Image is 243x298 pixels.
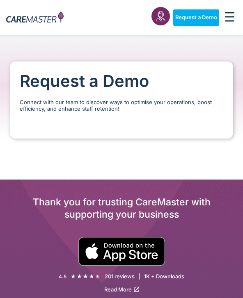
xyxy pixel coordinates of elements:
a: Read More [104,286,139,293]
div: Menu Toggle [222,9,237,26]
h1: Request a Demo [20,71,223,91]
i: ★ [77,272,82,281]
p: Connect with our team to discover ways to optimise your operations, boost efficiency, and enhance... [20,99,223,112]
i: ★ [89,272,94,281]
div: 4.5 [59,273,66,280]
span: Request a Demo [175,14,217,21]
i: ★ [95,272,101,281]
div: 201 reviews | 1K + Downloads [105,273,184,280]
h2: Thank you for trusting CareMaster with supporting your business [10,196,233,221]
div: 4.5/5 [71,272,101,281]
i: ★ [71,272,76,281]
img: small black download on the apple app store button. [78,237,165,266]
i: ★ [83,272,88,281]
a: Request a Demo [173,9,219,26]
img: CareMaster Logo [6,11,64,24]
